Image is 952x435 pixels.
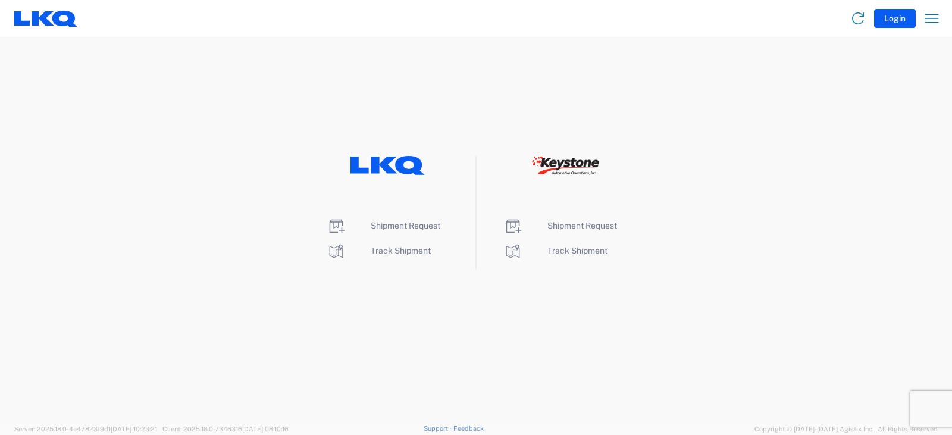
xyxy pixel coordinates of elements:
[874,9,916,28] button: Login
[111,425,157,433] span: [DATE] 10:23:21
[327,246,431,255] a: Track Shipment
[503,221,617,230] a: Shipment Request
[371,246,431,255] span: Track Shipment
[547,221,617,230] span: Shipment Request
[162,425,289,433] span: Client: 2025.18.0-7346316
[547,246,607,255] span: Track Shipment
[14,425,157,433] span: Server: 2025.18.0-4e47823f9d1
[242,425,289,433] span: [DATE] 08:10:16
[503,246,607,255] a: Track Shipment
[453,425,484,432] a: Feedback
[327,221,440,230] a: Shipment Request
[424,425,453,432] a: Support
[754,424,938,434] span: Copyright © [DATE]-[DATE] Agistix Inc., All Rights Reserved
[371,221,440,230] span: Shipment Request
